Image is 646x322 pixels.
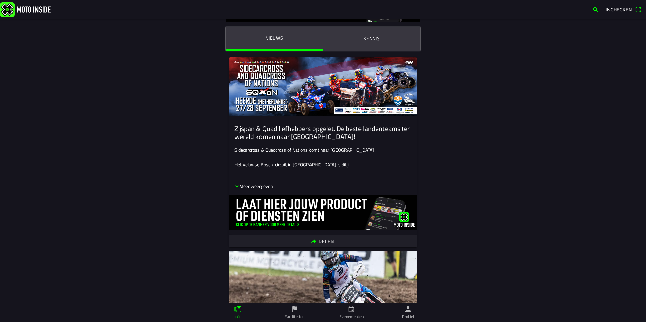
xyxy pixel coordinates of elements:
[348,305,355,313] ion-icon: calendar
[602,4,645,15] a: Incheckenqr scanner
[229,235,417,247] ion-button: Delen
[339,314,364,320] ion-label: Evenementen
[229,195,417,230] img: ovdhpoPiYVyyWxH96Op6EavZdUOyIWdtEOENrLni.jpg
[229,57,417,116] img: 64v4Apfhk9kRvyee7tCCbhUWCIhqkwx3UzeRWfBS.jpg
[402,314,414,320] ion-label: Profiel
[234,314,241,320] ion-label: Info
[265,34,283,42] ion-label: Nieuws
[234,183,239,188] ion-icon: arrow down
[234,146,412,153] p: Sidecarcross & Quadcross of Nations komt naar [GEOGRAPHIC_DATA]
[234,161,412,168] p: Het Veluwse Bosch-circuit in [GEOGRAPHIC_DATA] is dit j…
[229,251,417,310] img: W9TngUMILjngII3slWrxy3dg4E7y6i9Jkq2Wxt1b.jpg
[234,183,273,190] p: Meer weergeven
[234,125,412,141] ion-card-title: Zijspan & Quad liefhebbers opgelet. De beste landenteams ter wereld komen naar [GEOGRAPHIC_DATA]!
[589,4,602,15] a: search
[404,305,412,313] ion-icon: person
[284,314,304,320] ion-label: Faciliteiten
[606,6,632,13] span: Inchecken
[234,305,242,313] ion-icon: paper
[291,305,298,313] ion-icon: flag
[363,35,380,42] ion-label: Kennis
